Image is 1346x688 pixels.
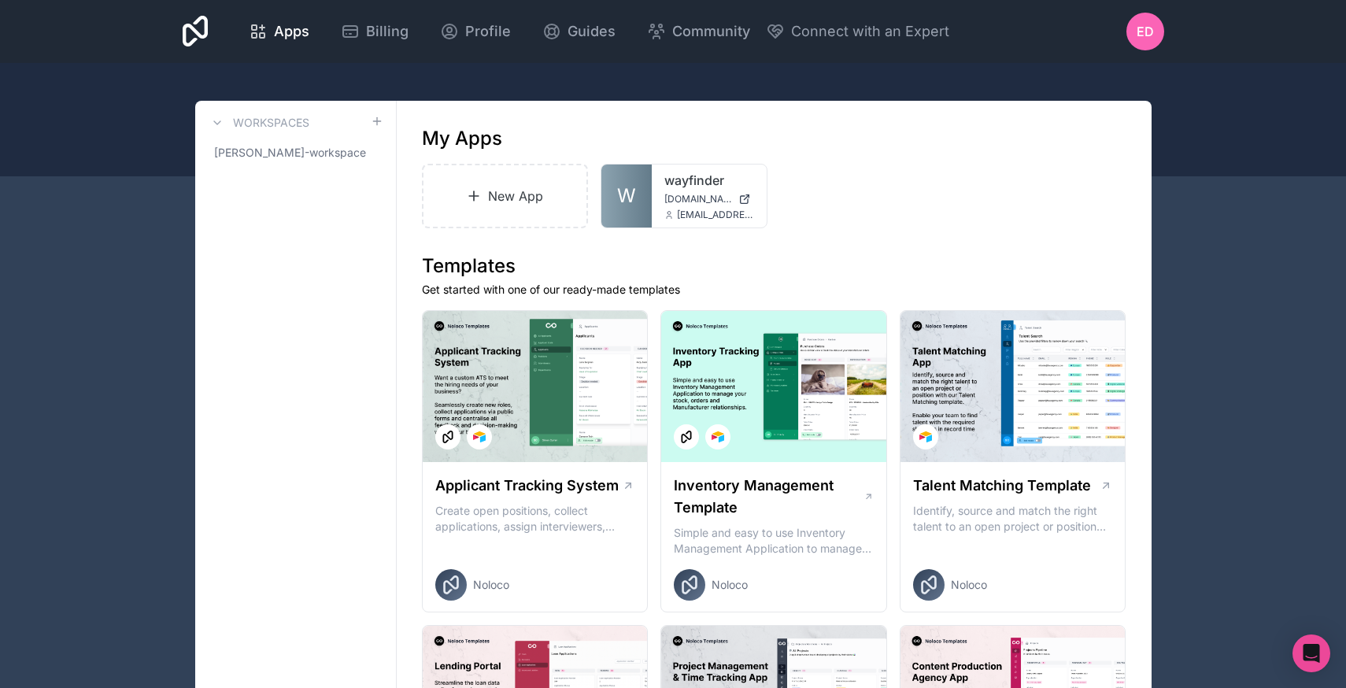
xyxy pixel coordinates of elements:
[664,193,754,205] a: [DOMAIN_NAME]
[677,209,754,221] span: [EMAIL_ADDRESS][DOMAIN_NAME]
[427,14,523,49] a: Profile
[473,431,486,443] img: Airtable Logo
[422,126,502,151] h1: My Apps
[208,113,309,132] a: Workspaces
[951,577,987,593] span: Noloco
[233,115,309,131] h3: Workspaces
[601,165,652,227] a: W
[366,20,409,43] span: Billing
[672,20,750,43] span: Community
[568,20,616,43] span: Guides
[766,20,949,43] button: Connect with an Expert
[674,475,863,519] h1: Inventory Management Template
[712,577,748,593] span: Noloco
[208,139,383,167] a: [PERSON_NAME]-workspace
[465,20,511,43] span: Profile
[473,577,509,593] span: Noloco
[214,145,366,161] span: [PERSON_NAME]-workspace
[913,503,1113,534] p: Identify, source and match the right talent to an open project or position with our Talent Matchi...
[328,14,421,49] a: Billing
[919,431,932,443] img: Airtable Logo
[1292,634,1330,672] div: Open Intercom Messenger
[674,525,874,557] p: Simple and easy to use Inventory Management Application to manage your stock, orders and Manufact...
[664,171,754,190] a: wayfinder
[422,282,1126,298] p: Get started with one of our ready-made templates
[664,193,732,205] span: [DOMAIN_NAME]
[274,20,309,43] span: Apps
[236,14,322,49] a: Apps
[913,475,1091,497] h1: Talent Matching Template
[617,183,636,209] span: W
[530,14,628,49] a: Guides
[435,475,619,497] h1: Applicant Tracking System
[791,20,949,43] span: Connect with an Expert
[435,503,635,534] p: Create open positions, collect applications, assign interviewers, centralise candidate feedback a...
[712,431,724,443] img: Airtable Logo
[422,253,1126,279] h1: Templates
[1137,22,1154,41] span: ED
[422,164,589,228] a: New App
[634,14,763,49] a: Community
